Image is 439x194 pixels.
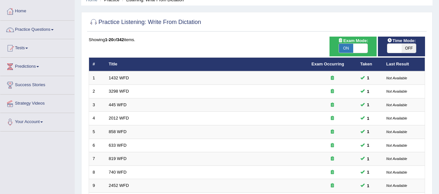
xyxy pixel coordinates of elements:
td: 5 [89,125,105,139]
div: Exam occurring question [312,75,353,81]
a: Predictions [0,58,74,74]
a: 1432 WFD [109,75,129,80]
a: 3298 WFD [109,89,129,94]
span: ON [339,44,353,53]
small: Not Available [386,143,407,147]
a: Exam Occurring [312,62,344,66]
div: Exam occurring question [312,156,353,162]
div: Exam occurring question [312,129,353,135]
div: Exam occurring question [312,115,353,121]
span: Time Mode: [385,37,419,44]
a: 740 WFD [109,170,127,175]
span: You can still take this question [365,169,372,176]
div: Showing of items. [89,37,425,43]
small: Not Available [386,116,407,120]
a: Tests [0,39,74,55]
small: Not Available [386,130,407,134]
td: 2 [89,85,105,98]
td: 6 [89,139,105,152]
small: Not Available [386,157,407,161]
div: Exam occurring question [312,143,353,149]
small: Not Available [386,76,407,80]
small: Not Available [386,89,407,93]
small: Not Available [386,170,407,174]
div: Exam occurring question [312,88,353,95]
a: Practice Questions [0,21,74,37]
td: 9 [89,179,105,193]
div: Show exams occurring in exams [329,37,377,56]
h2: Practice Listening: Write From Dictation [89,17,201,27]
span: You can still take this question [365,115,372,122]
th: # [89,58,105,71]
span: You can still take this question [365,88,372,95]
b: 1-20 [105,37,113,42]
span: You can still take this question [365,128,372,135]
th: Last Result [383,58,425,71]
a: 858 WFD [109,129,127,134]
td: 4 [89,112,105,125]
div: Exam occurring question [312,169,353,176]
td: 1 [89,71,105,85]
td: 8 [89,165,105,179]
span: You can still take this question [365,182,372,189]
span: You can still take this question [365,155,372,162]
a: 2012 WFD [109,116,129,120]
td: 7 [89,152,105,166]
a: Your Account [0,113,74,129]
span: You can still take this question [365,142,372,149]
a: 633 WFD [109,143,127,148]
a: Home [0,2,74,18]
b: 342 [117,37,124,42]
a: 2452 WFD [109,183,129,188]
th: Taken [357,58,383,71]
th: Title [105,58,308,71]
span: OFF [402,44,416,53]
small: Not Available [386,184,407,188]
span: You can still take this question [365,101,372,108]
a: Success Stories [0,76,74,92]
span: Exam Mode: [335,37,370,44]
td: 3 [89,98,105,112]
a: Strategy Videos [0,95,74,111]
small: Not Available [386,103,407,107]
span: You can still take this question [365,74,372,81]
a: 445 WFD [109,102,127,107]
a: 819 WFD [109,156,127,161]
div: Exam occurring question [312,183,353,189]
div: Exam occurring question [312,102,353,108]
